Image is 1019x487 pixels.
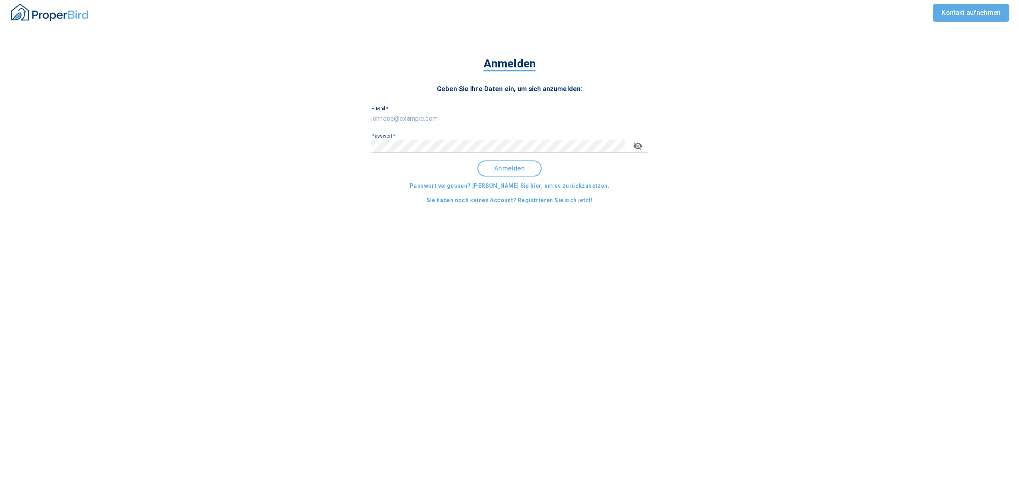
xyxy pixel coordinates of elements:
[477,160,542,177] button: Anmelden
[423,193,596,208] button: Sie haben noch keinen Account? Registrieren Sie sich jetzt!
[10,0,90,26] button: ProperBird Logo and Home Button
[10,2,90,22] img: ProperBird Logo and Home Button
[371,106,388,111] label: E-Mail
[371,134,396,138] label: Passwort
[410,181,609,191] span: Passwort vergessen? [PERSON_NAME] Sie hier, um es zurückzusetzen.
[485,165,534,172] span: Anmelden
[406,179,613,193] button: Passwort vergessen? [PERSON_NAME] Sie hier, um es zurückzusetzen.
[483,57,536,71] span: Anmelden
[437,85,583,93] span: Geben Sie Ihre Daten ein, um sich anzumelden:
[371,112,648,125] input: johndoe@example.com
[426,195,593,205] span: Sie haben noch keinen Account? Registrieren Sie sich jetzt!
[628,136,648,156] button: toggle password visibility
[933,4,1009,22] a: Kontakt aufnehmen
